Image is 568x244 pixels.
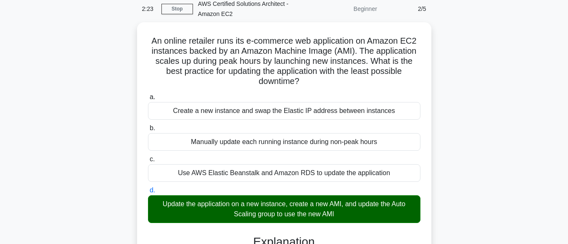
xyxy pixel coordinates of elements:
[309,0,382,17] div: Beginner
[150,124,155,131] span: b.
[161,4,193,14] a: Stop
[137,0,161,17] div: 2:23
[148,133,420,151] div: Manually update each running instance during non-peak hours
[148,164,420,182] div: Use AWS Elastic Beanstalk and Amazon RDS to update the application
[150,93,155,100] span: a.
[150,186,155,194] span: d.
[150,155,155,163] span: c.
[147,36,421,87] h5: An online retailer runs its e-commerce web application on Amazon EC2 instances backed by an Amazo...
[148,195,420,223] div: Update the application on a new instance, create a new AMI, and update the Auto Scaling group to ...
[382,0,431,17] div: 2/5
[148,102,420,120] div: Create a new instance and swap the Elastic IP address between instances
